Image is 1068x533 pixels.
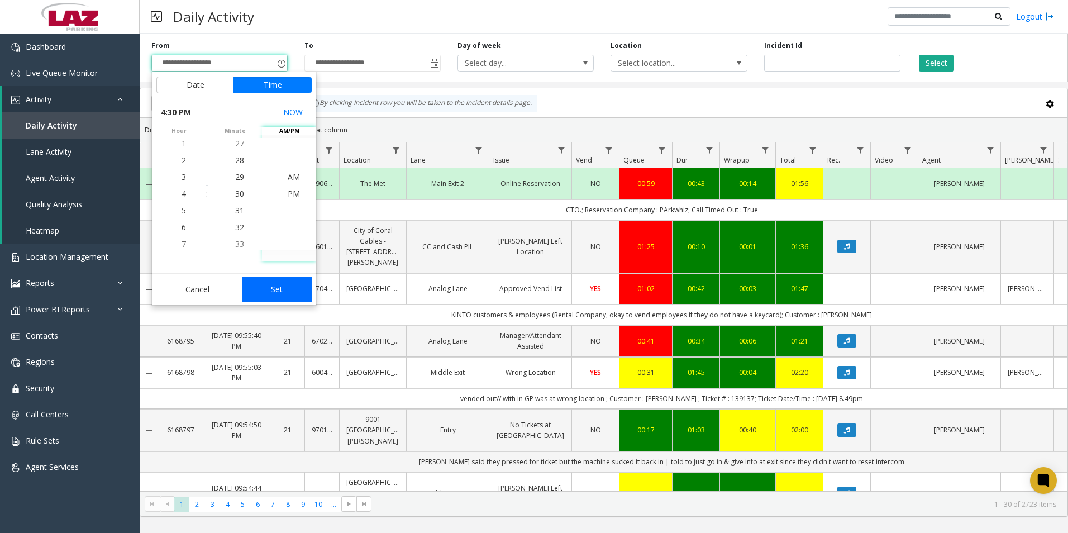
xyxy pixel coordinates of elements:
[140,426,158,435] a: Collapse Details
[11,279,20,288] img: 'icon'
[26,146,71,157] span: Lane Activity
[279,102,307,122] button: Select now
[579,488,612,498] a: NO
[554,142,569,158] a: Issue Filter Menu
[210,420,263,441] a: [DATE] 09:54:50 PM
[26,409,69,420] span: Call Centers
[305,95,537,112] div: By clicking Incident row you will be taken to the incident details page.
[626,336,665,346] a: 00:41
[11,463,20,472] img: 'icon'
[346,414,399,446] a: 9001 [GEOGRAPHIC_DATA][PERSON_NAME]
[262,127,316,135] span: AM/PM
[590,242,601,251] span: NO
[2,217,140,244] a: Heatmap
[805,142,821,158] a: Total Filter Menu
[413,336,482,346] a: Analog Lane
[277,488,298,498] a: 21
[590,179,601,188] span: NO
[783,283,816,294] a: 01:47
[590,284,601,293] span: YES
[312,367,332,378] a: 600405
[579,425,612,435] a: NO
[457,41,501,51] label: Day of week
[208,127,262,135] span: minute
[11,43,20,52] img: 'icon'
[265,497,280,512] span: Page 7
[346,225,399,268] a: City of Coral Gables - [STREET_ADDRESS][PERSON_NAME]
[250,497,265,512] span: Page 6
[26,383,54,393] span: Security
[676,155,688,165] span: Dur
[235,138,244,149] span: 27
[783,488,816,498] div: 02:01
[26,94,51,104] span: Activity
[579,367,612,378] a: YES
[2,165,140,191] a: Agent Activity
[919,55,954,72] button: Select
[206,188,208,199] div: :
[679,425,713,435] div: 01:03
[411,155,426,165] span: Lane
[626,241,665,252] a: 01:25
[579,241,612,252] a: NO
[345,499,354,508] span: Go to the next page
[679,178,713,189] div: 00:43
[1036,142,1051,158] a: Parker Filter Menu
[626,367,665,378] div: 00:31
[413,488,482,498] a: Eddy St. Exit
[165,488,196,498] a: 6168794
[156,77,234,93] button: Date tab
[727,241,769,252] div: 00:01
[626,425,665,435] a: 00:17
[152,127,206,135] span: hour
[312,241,332,252] a: 060134
[161,104,191,120] span: 4:30 PM
[679,336,713,346] a: 00:34
[189,497,204,512] span: Page 2
[496,236,565,257] a: [PERSON_NAME] Left Location
[11,384,20,393] img: 'icon'
[413,283,482,294] a: Analog Lane
[727,367,769,378] div: 00:04
[205,497,220,512] span: Page 3
[626,283,665,294] div: 01:02
[590,368,601,377] span: YES
[925,367,994,378] a: [PERSON_NAME]
[235,155,244,165] span: 28
[783,367,816,378] div: 02:20
[140,369,158,378] a: Collapse Details
[827,155,840,165] span: Rec.
[727,425,769,435] a: 00:40
[26,41,66,52] span: Dashboard
[458,55,566,71] span: Select day...
[590,488,601,498] span: NO
[235,497,250,512] span: Page 5
[346,336,399,346] a: [GEOGRAPHIC_DATA]
[326,497,341,512] span: Page 11
[389,142,404,158] a: Location Filter Menu
[210,362,263,383] a: [DATE] 09:55:03 PM
[280,497,295,512] span: Page 8
[235,239,244,249] span: 33
[1045,11,1054,22] img: logout
[611,41,642,51] label: Location
[783,178,816,189] a: 01:56
[679,367,713,378] div: 01:45
[156,277,239,302] button: Cancel
[182,205,186,216] span: 5
[356,496,371,512] span: Go to the last page
[140,120,1067,140] div: Drag a column header and drop it here to group by that column
[626,178,665,189] a: 00:59
[26,120,77,131] span: Daily Activity
[758,142,773,158] a: Wrapup Filter Menu
[174,497,189,512] span: Page 1
[925,336,994,346] a: [PERSON_NAME]
[182,188,186,199] span: 4
[496,420,565,441] a: No Tickets at [GEOGRAPHIC_DATA]
[277,336,298,346] a: 21
[783,241,816,252] div: 01:36
[579,178,612,189] a: NO
[875,155,893,165] span: Video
